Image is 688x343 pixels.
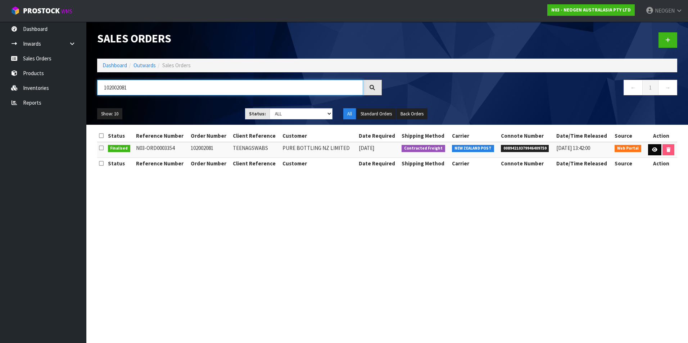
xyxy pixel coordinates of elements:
span: Contracted Freight [402,145,445,152]
img: cube-alt.png [11,6,20,15]
span: ProStock [23,6,60,15]
td: PURE BOTTLING NZ LIMITED [281,142,357,157]
th: Date/Time Released [555,157,613,169]
th: Date/Time Released [555,130,613,142]
th: Reference Number [134,130,189,142]
th: Shipping Method [400,130,450,142]
th: Date Required [357,157,400,169]
a: Outwards [133,62,156,69]
th: Reference Number [134,157,189,169]
th: Status [106,130,134,142]
th: Source [613,130,645,142]
span: 00894210379946409759 [501,145,549,152]
th: Date Required [357,130,400,142]
a: → [658,80,677,95]
th: Connote Number [499,157,555,169]
span: Sales Orders [162,62,191,69]
button: All [343,108,356,120]
th: Source [613,157,645,169]
th: Action [645,157,677,169]
nav: Page navigation [393,80,677,97]
strong: Status: [249,111,266,117]
button: Show: 10 [97,108,122,120]
td: TEENAGSWABS [231,142,281,157]
th: Customer [281,130,357,142]
th: Carrier [450,130,499,142]
th: Customer [281,157,357,169]
span: Finalised [108,145,131,152]
a: Dashboard [103,62,127,69]
input: Search sales orders [97,80,363,95]
strong: N03 - NEOGEN AUSTRALASIA PTY LTD [551,7,631,13]
span: Web Portal [615,145,641,152]
th: Action [645,130,677,142]
th: Status [106,157,134,169]
h1: Sales Orders [97,32,382,45]
span: [DATE] [359,145,374,151]
th: Order Number [189,157,231,169]
button: Back Orders [397,108,427,120]
td: N03-ORD0003354 [134,142,189,157]
th: Client Reference [231,130,281,142]
th: Carrier [450,157,499,169]
th: Client Reference [231,157,281,169]
span: NEW ZEALAND POST [452,145,494,152]
span: NEOGEN [655,7,675,14]
th: Shipping Method [400,157,450,169]
a: ← [624,80,643,95]
th: Order Number [189,130,231,142]
th: Connote Number [499,130,555,142]
small: WMS [61,8,72,15]
a: 1 [642,80,658,95]
button: Standard Orders [357,108,396,120]
td: 102002081 [189,142,231,157]
span: [DATE] 13:42:00 [556,145,590,151]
